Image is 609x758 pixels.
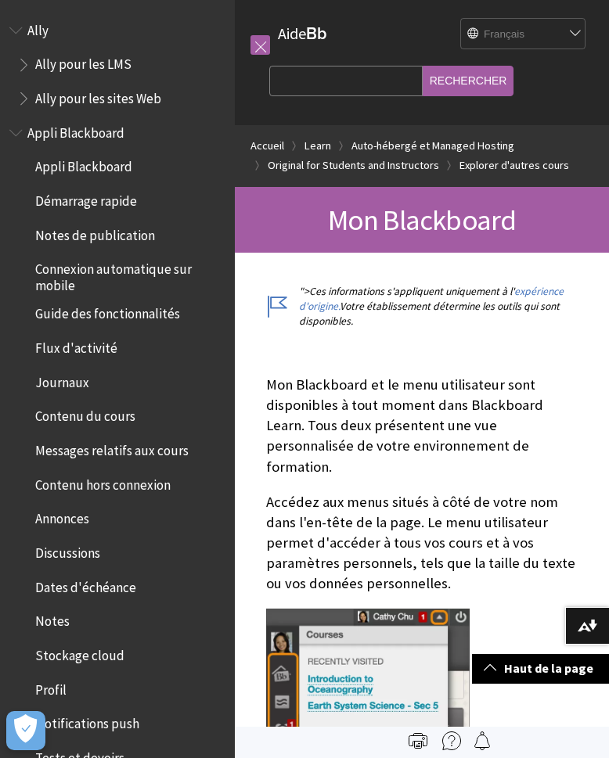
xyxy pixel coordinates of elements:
[299,285,564,313] a: expérience d'origine.
[266,492,578,595] p: Accédez aux menus situés à côté de votre nom dans l'en-tête de la page. Le menu utilisateur perme...
[459,156,569,175] a: Explorer d'autres cours
[250,136,284,156] a: Accueil
[35,711,139,732] span: Notifications push
[35,574,136,595] span: Dates d'échéance
[423,66,514,96] input: Rechercher
[35,335,117,356] span: Flux d'activité
[27,120,124,141] span: Appli Blackboard
[35,188,137,209] span: Démarrage rapide
[27,17,49,38] span: Ally
[9,17,225,112] nav: Book outline for Anthology Ally Help
[35,472,171,493] span: Contenu hors connexion
[461,19,586,50] select: Site Language Selector
[472,654,609,683] a: Haut de la page
[306,23,327,44] strong: Bb
[35,369,89,390] span: Journaux
[35,85,161,106] span: Ally pour les sites Web
[35,642,124,663] span: Stockage cloud
[473,731,492,750] img: Follow this page
[35,540,100,561] span: Discussions
[268,156,439,175] a: Original for Students and Instructors
[409,731,427,750] img: Print
[35,222,155,243] span: Notes de publication
[35,154,132,175] span: Appli Blackboard
[328,202,517,238] span: Mon Blackboard
[35,677,67,698] span: Profil
[35,609,70,630] span: Notes
[304,136,331,156] a: Learn
[35,437,189,458] span: Messages relatifs aux cours
[35,404,135,425] span: Contenu du cours
[35,506,89,527] span: Annonces
[442,731,461,750] img: More help
[35,52,132,73] span: Ally pour les LMS
[6,711,45,750] button: Ouvrir le centre de préférences
[351,136,514,156] a: Auto-hébergé et Managed Hosting
[35,301,180,322] span: Guide des fonctionnalités
[266,284,578,329] p: ">Ces informations s'appliquent uniquement à l' Votre établissement détermine les outils qui sont...
[35,257,224,293] span: Connexion automatique sur mobile
[278,23,327,43] a: AideBb
[266,375,578,477] p: Mon Blackboard et le menu utilisateur sont disponibles à tout moment dans Blackboard Learn. Tous ...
